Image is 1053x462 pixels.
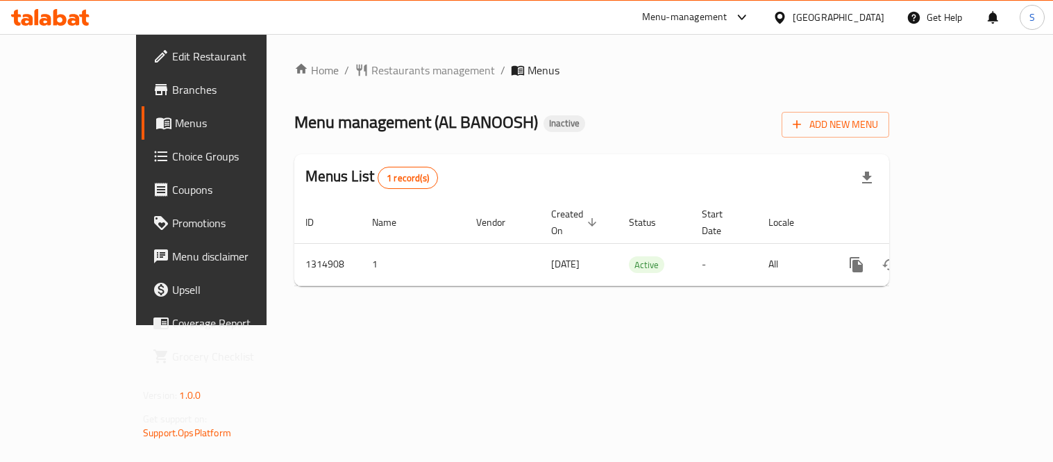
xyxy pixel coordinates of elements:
a: Menu disclaimer [142,240,312,273]
span: ID [305,214,332,231]
span: Status [629,214,674,231]
button: Add New Menu [782,112,889,138]
a: Upsell [142,273,312,306]
span: 1.0.0 [179,386,201,404]
a: Coverage Report [142,306,312,340]
td: 1 [361,243,465,286]
span: Upsell [172,281,301,298]
span: Restaurants management [371,62,495,79]
li: / [500,62,505,79]
h2: Menus List [305,166,438,189]
th: Actions [829,201,984,244]
div: Inactive [544,115,585,132]
span: Active [629,257,664,273]
span: Menu disclaimer [172,248,301,265]
span: Version: [143,386,177,404]
td: All [757,243,829,286]
span: Vendor [476,214,523,231]
span: S [1029,10,1035,25]
span: Branches [172,81,301,98]
span: Coupons [172,181,301,198]
span: Promotions [172,215,301,231]
a: Grocery Checklist [142,340,312,373]
span: Grocery Checklist [172,348,301,365]
span: Add New Menu [793,116,878,133]
a: Restaurants management [355,62,495,79]
span: Choice Groups [172,148,301,165]
div: Total records count [378,167,438,189]
span: Locale [768,214,812,231]
button: more [840,248,873,281]
li: / [344,62,349,79]
a: Edit Restaurant [142,40,312,73]
span: Created On [551,206,601,239]
span: Menu management ( AL BANOOSH ) [294,106,538,138]
a: Menus [142,106,312,140]
span: Inactive [544,117,585,129]
a: Home [294,62,339,79]
div: [GEOGRAPHIC_DATA] [793,10,884,25]
nav: breadcrumb [294,62,889,79]
button: Change Status [873,248,907,281]
div: Active [629,256,664,273]
span: Menus [175,115,301,131]
span: Edit Restaurant [172,48,301,65]
div: Menu-management [642,9,727,26]
td: - [691,243,757,286]
span: Coverage Report [172,315,301,331]
div: Export file [850,161,884,195]
a: Branches [142,73,312,106]
a: Coupons [142,173,312,206]
td: 1314908 [294,243,361,286]
a: Promotions [142,206,312,240]
span: Get support on: [143,410,207,428]
table: enhanced table [294,201,984,286]
span: [DATE] [551,255,580,273]
span: Start Date [702,206,741,239]
a: Choice Groups [142,140,312,173]
span: 1 record(s) [378,172,437,185]
a: Support.OpsPlatform [143,424,231,442]
span: Name [372,214,414,231]
span: Menus [528,62,559,79]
